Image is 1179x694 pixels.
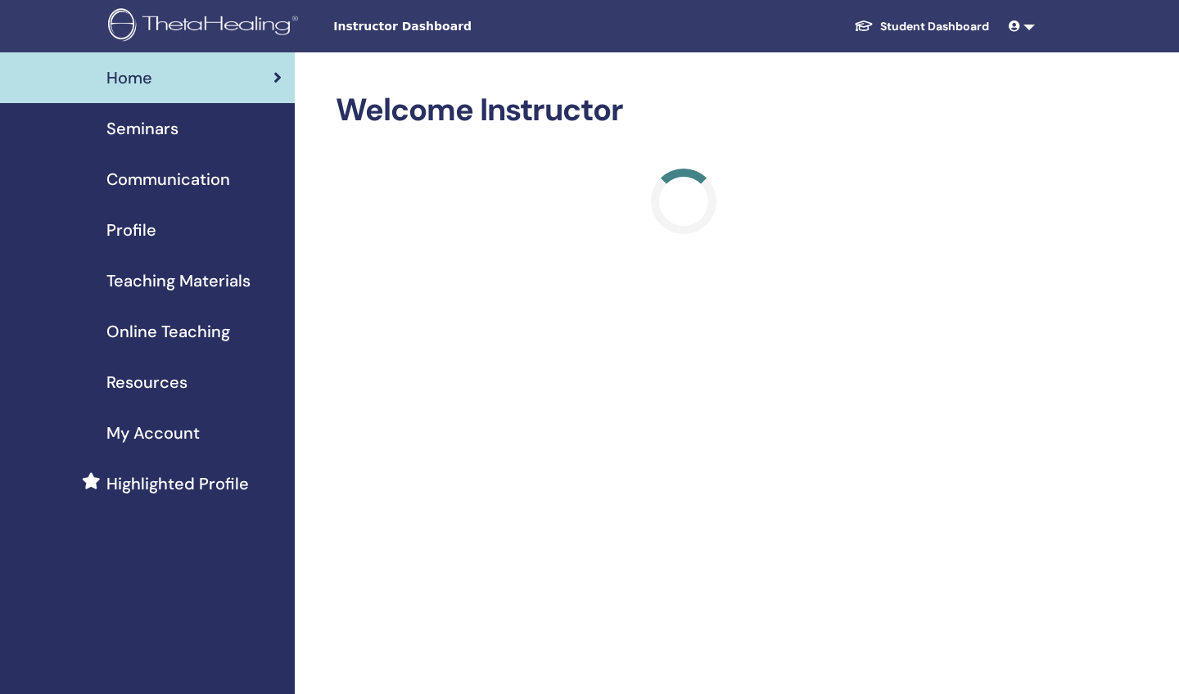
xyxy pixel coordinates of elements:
span: Resources [106,370,187,394]
span: My Account [106,421,200,445]
span: Profile [106,218,156,242]
span: Teaching Materials [106,268,251,293]
h2: Welcome Instructor [336,92,1032,129]
span: Home [106,65,152,90]
span: Communication [106,167,230,192]
span: Highlighted Profile [106,471,249,496]
span: Seminars [106,116,178,141]
img: graduation-cap-white.svg [854,19,874,33]
a: Student Dashboard [841,11,1002,42]
span: Instructor Dashboard [333,18,579,35]
span: Online Teaching [106,319,230,344]
img: logo.png [108,8,304,45]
